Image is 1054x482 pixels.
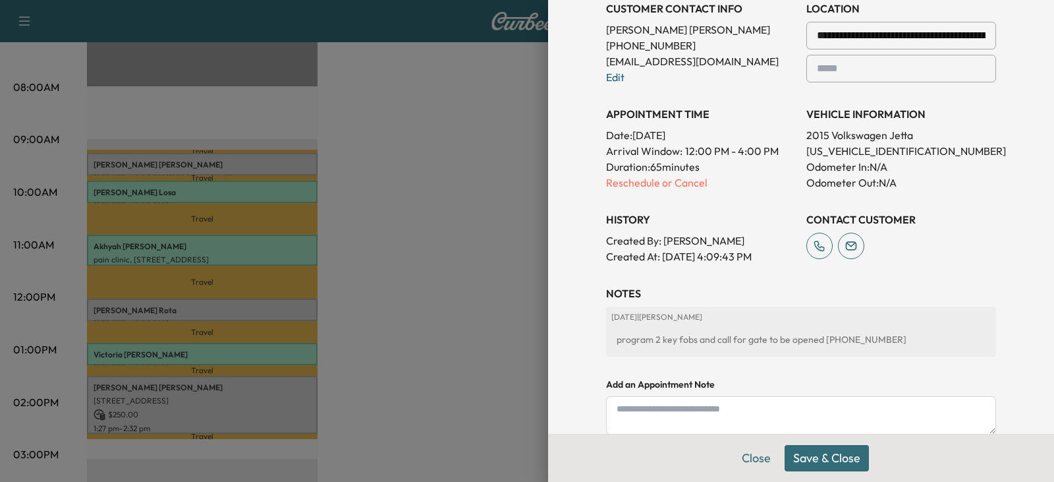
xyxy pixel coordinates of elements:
[606,71,624,84] a: Edit
[606,53,796,69] p: [EMAIL_ADDRESS][DOMAIN_NAME]
[806,1,996,16] h3: LOCATION
[806,106,996,122] h3: VEHICLE INFORMATION
[606,249,796,264] p: Created At : [DATE] 4:09:43 PM
[606,286,996,301] h3: NOTES
[606,175,796,191] p: Reschedule or Cancel
[785,445,869,471] button: Save & Close
[606,143,796,159] p: Arrival Window:
[611,312,991,322] p: [DATE] | [PERSON_NAME]
[606,127,796,143] p: Date: [DATE]
[606,106,796,122] h3: APPOINTMENT TIME
[606,38,796,53] p: [PHONE_NUMBER]
[806,212,996,227] h3: CONTACT CUSTOMER
[611,328,991,351] div: program 2 key fobs and call for gate to be opened [PHONE_NUMBER]
[806,143,996,159] p: [US_VEHICLE_IDENTIFICATION_NUMBER]
[606,212,796,227] h3: History
[606,378,996,391] h4: Add an Appointment Note
[733,445,779,471] button: Close
[806,159,996,175] p: Odometer In: N/A
[606,1,796,16] h3: CUSTOMER CONTACT INFO
[606,233,796,249] p: Created By : [PERSON_NAME]
[806,127,996,143] p: 2015 Volkswagen Jetta
[606,159,796,175] p: Duration: 65 minutes
[806,175,996,191] p: Odometer Out: N/A
[606,22,796,38] p: [PERSON_NAME] [PERSON_NAME]
[685,143,779,159] span: 12:00 PM - 4:00 PM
